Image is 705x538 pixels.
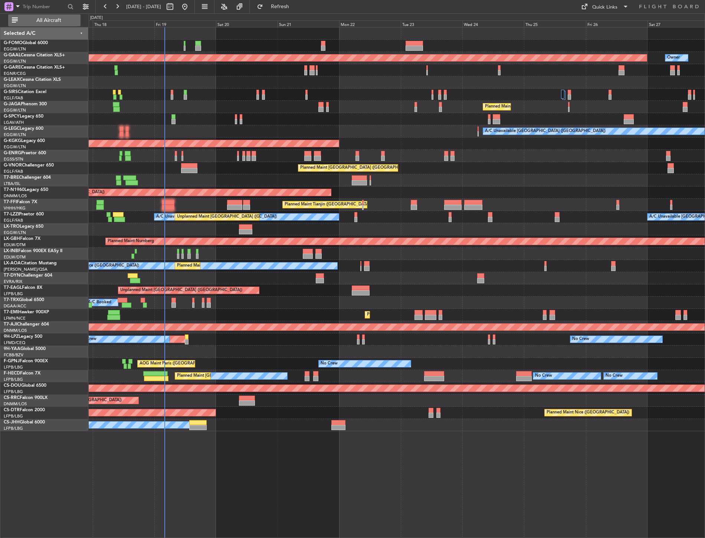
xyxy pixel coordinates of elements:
a: LFMN/NCE [4,316,26,321]
a: EGLF/FAB [4,218,23,223]
span: CS-DTR [4,408,20,412]
div: Sat 20 [216,20,278,27]
a: CS-RRCFalcon 900LX [4,396,47,400]
span: T7-DYN [4,273,20,278]
a: T7-FFIFalcon 7X [4,200,37,204]
span: G-LEGC [4,126,20,131]
a: EGGW/LTN [4,132,26,138]
span: 9H-LPZ [4,334,19,339]
div: Planned Maint Tianjin ([GEOGRAPHIC_DATA]) [285,199,371,210]
a: CS-DOUGlobal 6500 [4,383,46,388]
a: T7-EMIHawker 900XP [4,310,49,314]
a: G-ENRGPraetor 600 [4,151,46,155]
a: G-KGKGLegacy 600 [4,139,45,143]
a: F-GPNJFalcon 900EX [4,359,48,363]
a: G-LEGCLegacy 600 [4,126,43,131]
a: G-GARECessna Citation XLS+ [4,65,65,70]
a: G-GAALCessna Citation XLS+ [4,53,65,57]
span: G-GAAL [4,53,21,57]
div: No Crew Nice ([GEOGRAPHIC_DATA]) [66,260,139,271]
span: F-GPNJ [4,359,20,363]
span: T7-BRE [4,175,19,180]
a: LFPB/LBG [4,389,23,395]
span: G-SIRS [4,90,18,94]
span: CS-RRC [4,396,20,400]
a: EGGW/LTN [4,108,26,113]
span: T7-N1960 [4,188,24,192]
div: No Crew [606,370,623,382]
a: [PERSON_NAME]/QSA [4,267,47,272]
a: DNMM/LOS [4,328,27,333]
div: Planned Maint [GEOGRAPHIC_DATA] [367,309,438,320]
button: All Aircraft [8,14,81,26]
div: A/C Unavailable [GEOGRAPHIC_DATA] ([GEOGRAPHIC_DATA]) [156,211,277,222]
span: T7-EAGL [4,285,22,290]
span: LX-TRO [4,224,20,229]
a: EGGW/LTN [4,230,26,235]
a: EGGW/LTN [4,46,26,52]
span: T7-TRX [4,298,19,302]
a: EGGW/LTN [4,59,26,64]
a: DNMM/LOS [4,401,27,407]
div: No Crew [572,334,589,345]
a: LGAV/ATH [4,120,24,125]
span: T7-AJI [4,322,17,327]
a: EGGW/LTN [4,83,26,89]
a: LFPB/LBG [4,291,23,297]
a: G-LEAXCessna Citation XLS [4,77,61,82]
span: G-VNOR [4,163,22,168]
a: T7-TRXGlobal 6500 [4,298,44,302]
span: 9H-YAA [4,347,20,351]
span: LX-INB [4,249,18,253]
a: G-VNORChallenger 650 [4,163,54,168]
a: T7-DYNChallenger 604 [4,273,52,278]
a: CS-JHHGlobal 6000 [4,420,45,425]
a: EDLW/DTM [4,254,26,260]
a: DGAA/ACC [4,303,26,309]
span: G-LEAX [4,77,20,82]
a: CS-DTRFalcon 2000 [4,408,45,412]
a: LX-AOACitation Mustang [4,261,57,265]
span: LX-AOA [4,261,21,265]
div: Unplanned Maint [GEOGRAPHIC_DATA] ([GEOGRAPHIC_DATA]) [120,285,242,296]
a: LFPB/LBG [4,413,23,419]
a: FCBB/BZV [4,352,23,358]
a: EDLW/DTM [4,242,26,248]
a: G-JAGAPhenom 300 [4,102,47,106]
div: Quick Links [592,4,617,11]
div: Mon 22 [339,20,401,27]
div: A/C Booked [88,297,111,308]
div: No Crew [321,358,338,369]
a: LTBA/ISL [4,181,20,187]
span: CS-JHH [4,420,20,425]
a: EGNR/CEG [4,71,26,76]
a: LX-TROLegacy 650 [4,224,43,229]
div: Planned Maint Nice ([GEOGRAPHIC_DATA]) [177,260,260,271]
a: EGLF/FAB [4,95,23,101]
div: Owner [667,52,680,63]
a: LX-INBFalcon 900EX EASy II [4,249,62,253]
a: G-SIRSCitation Excel [4,90,46,94]
a: LFPB/LBG [4,364,23,370]
a: LX-GBHFalcon 7X [4,237,40,241]
span: G-KGKG [4,139,21,143]
span: Refresh [265,4,296,9]
span: G-FOMO [4,41,23,45]
span: T7-LZZI [4,212,19,217]
div: Unplanned Maint [GEOGRAPHIC_DATA] ([GEOGRAPHIC_DATA]) [177,211,299,222]
div: Planned Maint Nice ([GEOGRAPHIC_DATA]) [547,407,629,418]
div: Sun 21 [278,20,339,27]
span: CS-DOU [4,383,21,388]
div: Wed 24 [462,20,524,27]
div: Planned Maint Nurnberg [108,236,154,247]
div: A/C Unavailable [GEOGRAPHIC_DATA] ([GEOGRAPHIC_DATA]) [485,126,606,137]
div: Planned Maint [GEOGRAPHIC_DATA] ([GEOGRAPHIC_DATA]) [300,162,417,174]
div: Planned Maint [GEOGRAPHIC_DATA] ([GEOGRAPHIC_DATA]) [177,370,294,382]
span: T7-FFI [4,200,17,204]
a: LFMD/CEQ [4,340,25,346]
span: [DATE] - [DATE] [126,3,161,10]
div: AOG Maint Paris ([GEOGRAPHIC_DATA]) [140,358,217,369]
a: DNMM/LOS [4,193,27,199]
span: G-SPCY [4,114,20,119]
a: VHHH/HKG [4,205,26,211]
